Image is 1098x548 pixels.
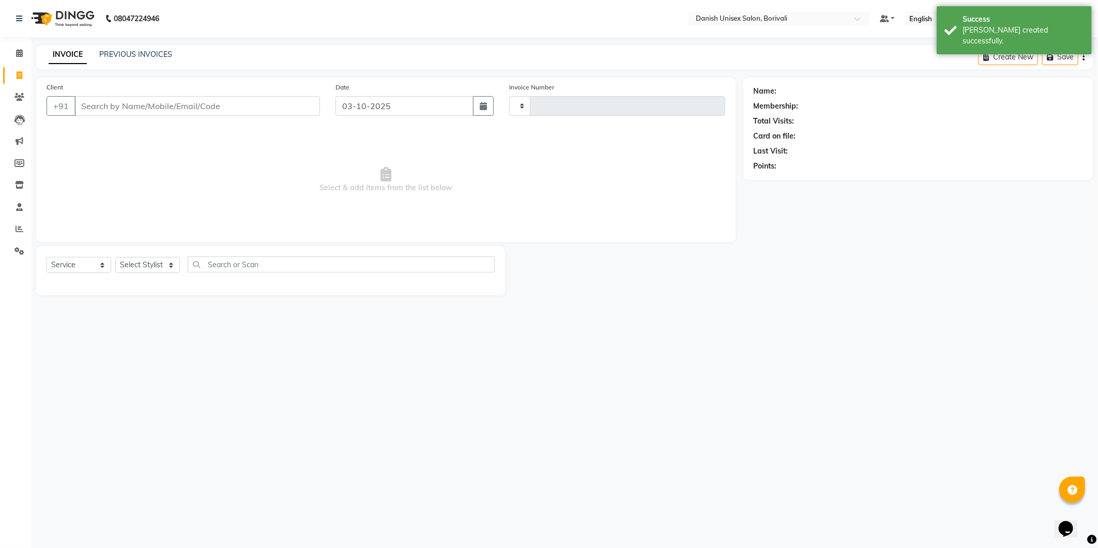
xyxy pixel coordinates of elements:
div: Points: [754,161,777,172]
button: Create New [979,49,1038,65]
div: Success [963,14,1084,25]
div: Membership: [754,101,799,112]
b: 08047224946 [114,4,159,33]
img: logo [26,4,97,33]
a: INVOICE [49,45,87,64]
div: Card on file: [754,131,796,142]
button: Save [1042,49,1078,65]
button: +91 [47,96,75,116]
iframe: chat widget [1055,507,1088,538]
span: Select & add items from the list below [47,128,725,232]
input: Search by Name/Mobile/Email/Code [74,96,320,116]
a: PREVIOUS INVOICES [99,50,172,59]
input: Search or Scan [188,256,495,272]
div: Last Visit: [754,146,788,157]
label: Invoice Number [509,83,554,92]
div: Name: [754,86,777,97]
div: Bill created successfully. [963,25,1084,47]
div: Total Visits: [754,116,795,127]
label: Client [47,83,63,92]
label: Date [335,83,349,92]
